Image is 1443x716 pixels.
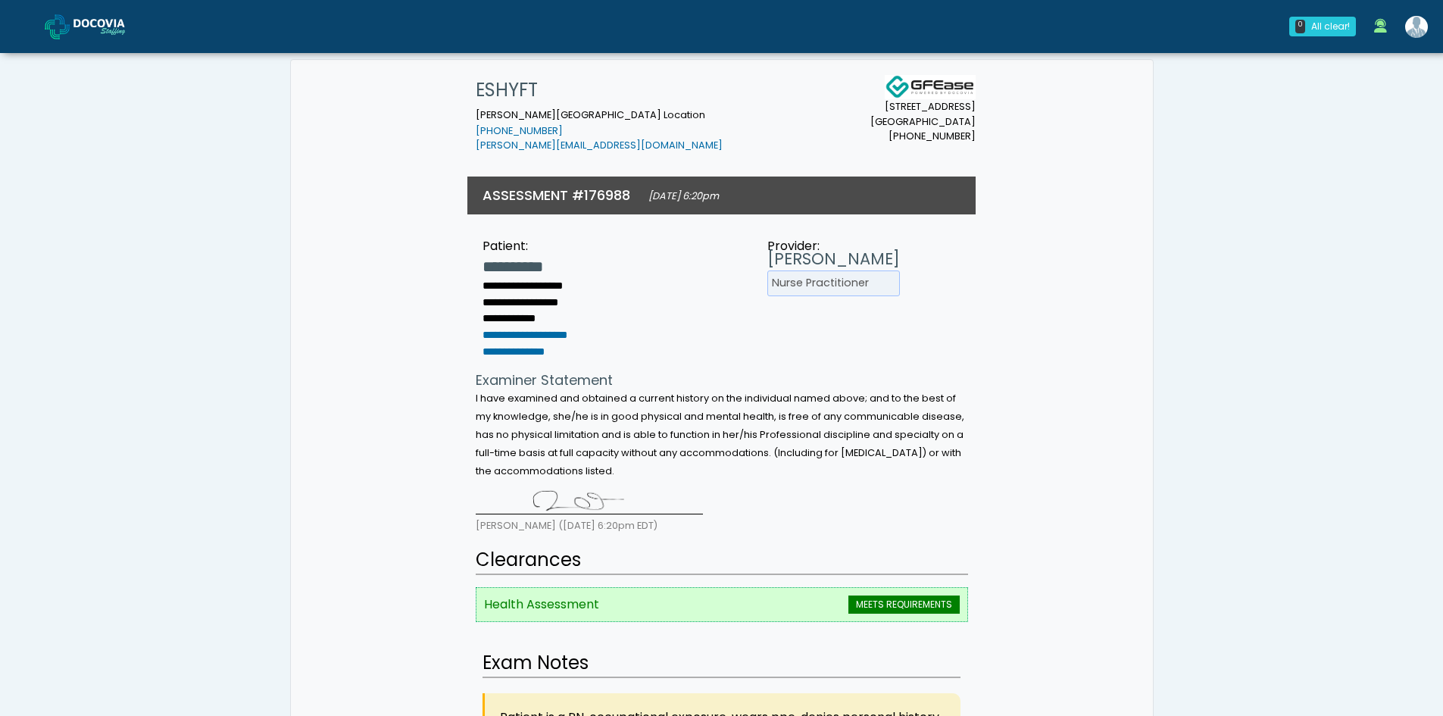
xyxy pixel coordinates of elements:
[1295,20,1305,33] div: 0
[476,139,723,152] a: [PERSON_NAME][EMAIL_ADDRESS][DOMAIN_NAME]
[483,237,567,255] div: Patient:
[885,75,976,99] img: Docovia Staffing Logo
[476,75,723,105] h1: ESHYFT
[870,99,976,143] small: [STREET_ADDRESS] [GEOGRAPHIC_DATA] [PHONE_NUMBER]
[1405,16,1428,38] img: Shakerra Crippen
[1311,20,1350,33] div: All clear!
[483,186,630,205] h3: ASSESSMENT #176988
[476,372,968,389] h4: Examiner Statement
[483,649,960,678] h2: Exam Notes
[476,486,703,514] img: C7tQECBAgQIECAAAECBAgQIECAAAECBAgQIECAAIFNExBA2zRqFyJAgAABAgQIECAwM4HbJzkuya37VnB+kncnOTnJ55NcOLP...
[476,124,563,137] a: [PHONE_NUMBER]
[648,189,719,202] small: [DATE] 6:20pm
[476,546,968,575] h2: Clearances
[476,587,968,622] li: Health Assessment
[767,248,900,270] h3: [PERSON_NAME]
[1280,11,1365,42] a: 0 All clear!
[45,14,70,39] img: Docovia
[476,392,964,477] small: I have examined and obtained a current history on the individual named above; and to the best of ...
[848,596,960,614] span: MEETS REQUIREMENTS
[1146,175,1443,716] iframe: LiveChat chat widget
[767,237,900,255] div: Provider:
[476,108,723,152] small: [PERSON_NAME][GEOGRAPHIC_DATA] Location
[767,270,900,296] li: Nurse Practitioner
[45,2,149,51] a: Docovia
[73,19,149,34] img: Docovia
[476,519,657,532] small: [PERSON_NAME] ([DATE] 6:20pm EDT)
